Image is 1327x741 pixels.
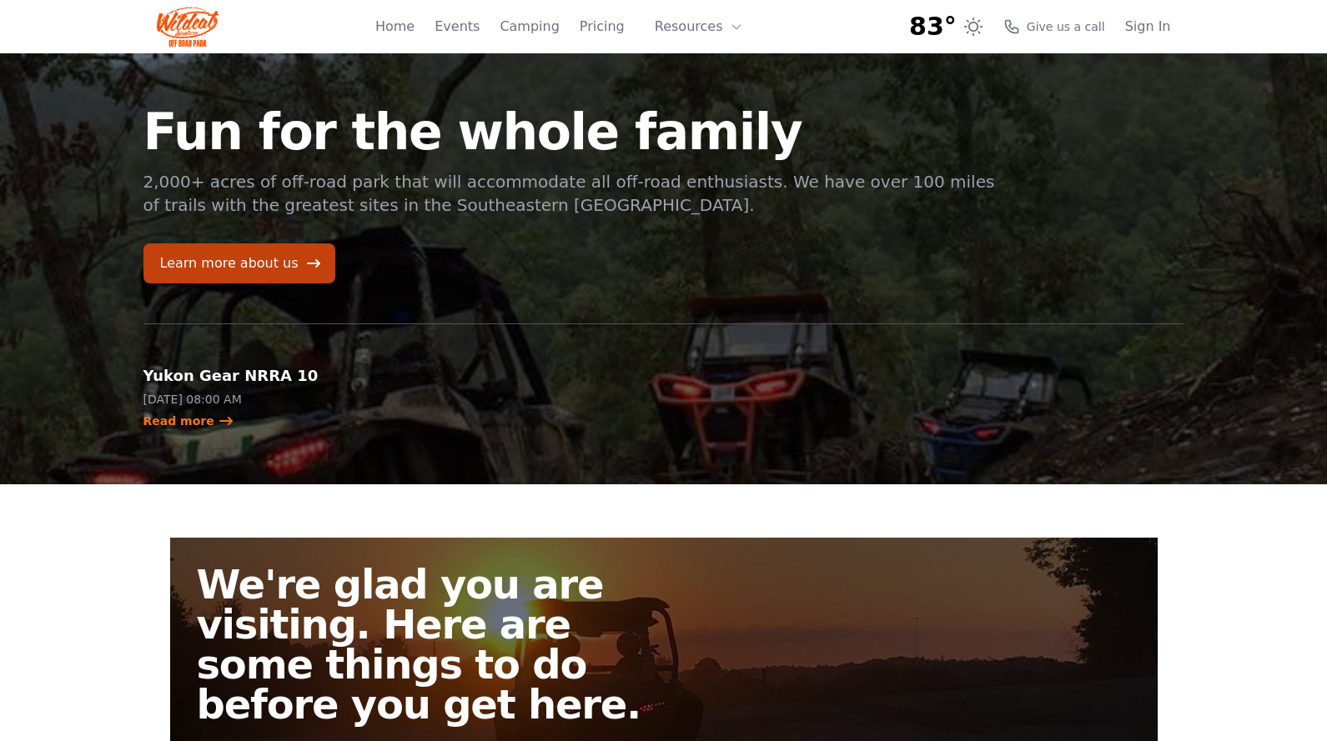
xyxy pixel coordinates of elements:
[143,107,998,157] h1: Fun for the whole family
[1125,17,1171,37] a: Sign In
[143,243,335,283] a: Learn more about us
[1027,18,1105,35] span: Give us a call
[500,17,559,37] a: Camping
[375,17,415,37] a: Home
[580,17,625,37] a: Pricing
[157,7,219,47] img: Wildcat Logo
[197,564,677,724] h2: We're glad you are visiting. Here are some things to do before you get here.
[435,17,480,37] a: Events
[143,364,384,388] h2: Yukon Gear NRRA 10
[909,12,957,42] span: 83°
[143,391,384,408] p: [DATE] 08:00 AM
[143,413,234,429] a: Read more
[1003,18,1105,35] a: Give us a call
[645,10,753,43] button: Resources
[143,170,998,217] p: 2,000+ acres of off-road park that will accommodate all off-road enthusiasts. We have over 100 mi...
